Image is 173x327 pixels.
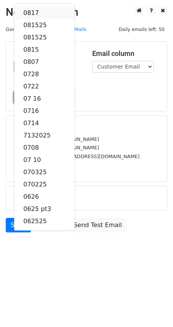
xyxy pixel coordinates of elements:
[6,218,31,232] a: Send
[14,166,75,178] a: 070325
[14,154,140,159] small: [PERSON_NAME][EMAIL_ADDRESS][DOMAIN_NAME]
[116,25,167,34] span: Daily emails left: 50
[14,68,75,80] a: 0728
[14,154,75,166] a: 07 10
[14,44,75,56] a: 0815
[14,194,159,202] h5: Advanced
[14,123,159,132] h5: 21 Recipients
[14,191,75,203] a: 0626
[14,203,75,215] a: 0625 pt3
[40,26,86,32] a: Chargeback EMails
[14,19,75,31] a: 081525
[14,31,75,44] a: 081525
[92,49,159,58] h5: Email column
[135,290,173,327] iframe: Chat Widget
[14,129,75,142] a: 7132025
[14,178,75,191] a: 070225
[14,7,75,19] a: 0817
[6,6,167,19] h2: New Campaign
[116,26,167,32] a: Daily emails left: 50
[14,145,99,150] small: [EMAIL_ADDRESS][DOMAIN_NAME]
[14,93,75,105] a: 07 16
[14,215,75,227] a: 062525
[14,56,75,68] a: 0807
[6,26,86,32] small: Google Sheet:
[14,142,75,154] a: 0708
[14,105,75,117] a: 0716
[14,80,75,93] a: 0722
[14,136,99,142] small: [EMAIL_ADDRESS][DOMAIN_NAME]
[69,218,127,232] a: Send Test Email
[14,117,75,129] a: 0714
